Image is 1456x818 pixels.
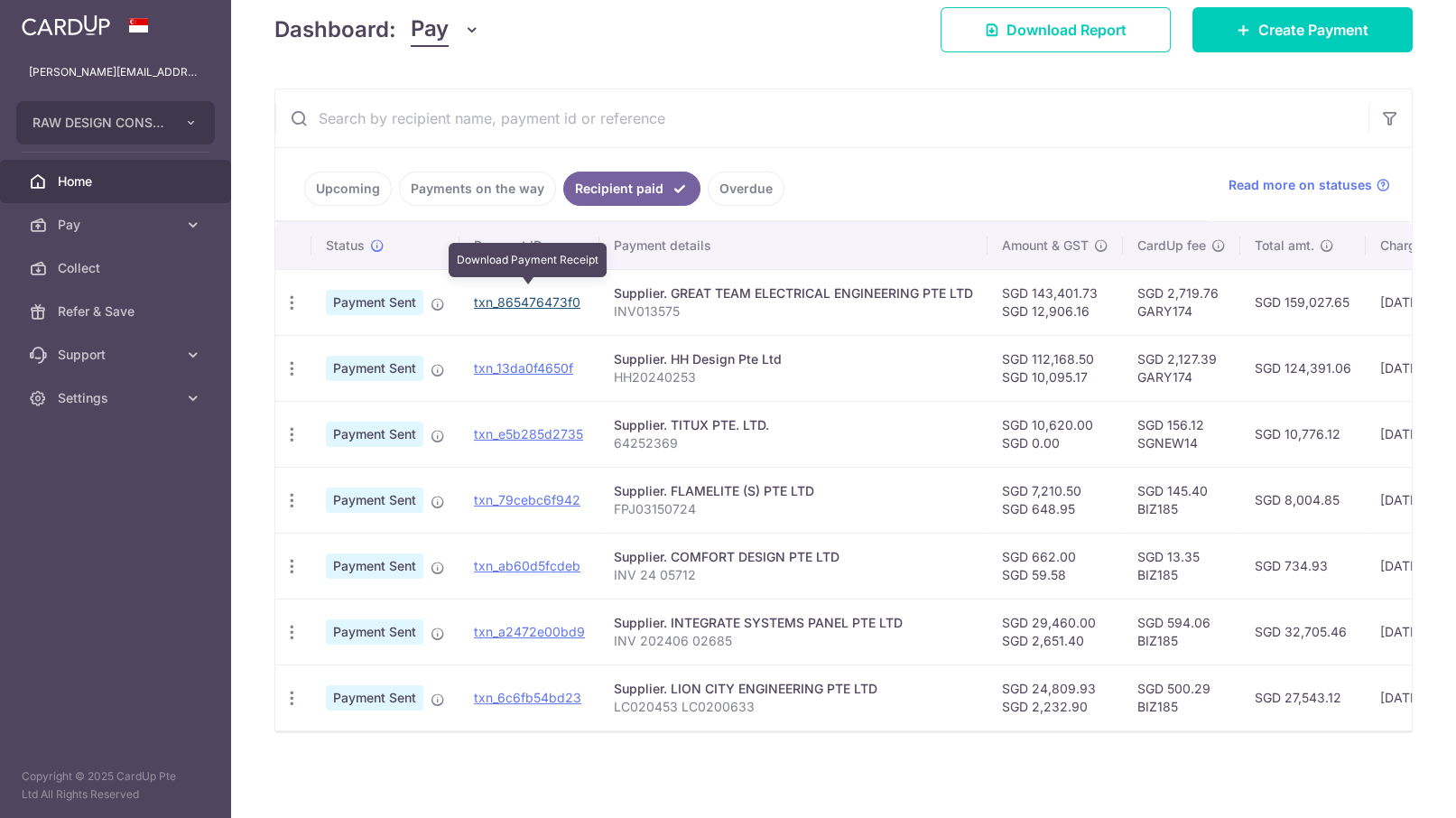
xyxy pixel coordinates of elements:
[988,599,1123,665] td: SGD 29,460.00 SGD 2,651.40
[1192,7,1413,52] a: Create Payment
[1123,269,1240,335] td: SGD 2,719.76 GARY174
[708,172,784,206] a: Overdue
[474,360,573,376] a: txn_13da0f4650f
[1240,401,1366,467] td: SGD 10,776.12
[1240,467,1366,533] td: SGD 8,004.85
[326,356,423,381] span: Payment Sent
[449,243,607,277] div: Download Payment Receipt
[614,548,973,566] div: Supplier. COMFORT DESIGN PTE LTD
[1258,19,1368,41] span: Create Payment
[1123,599,1240,665] td: SGD 594.06 BIZ185
[614,614,973,632] div: Supplier. INTEGRATE SYSTEMS PANEL PTE LTD
[58,302,177,321] span: Refer & Save
[1006,19,1127,41] span: Download Report
[614,482,973,500] div: Supplier. FLAMELITE (S) PTE LTD
[1240,665,1366,730] td: SGD 27,543.12
[1123,401,1240,467] td: SGD 156.12 SGNEW14
[563,172,700,206] a: Recipient paid
[614,368,973,386] p: HH20240253
[1240,269,1366,335] td: SGD 159,027.65
[614,284,973,302] div: Supplier. GREAT TEAM ELECTRICAL ENGINEERING PTE LTD
[16,101,215,144] button: RAW DESIGN CONSULTANTS PTE. LTD.
[614,350,973,368] div: Supplier. HH Design Pte Ltd
[988,269,1123,335] td: SGD 143,401.73 SGD 12,906.16
[941,7,1171,52] a: Download Report
[1123,665,1240,730] td: SGD 500.29 BIZ185
[474,492,580,507] a: txn_79cebc6f942
[326,619,423,645] span: Payment Sent
[614,302,973,321] p: INV013575
[58,389,177,407] span: Settings
[326,237,365,255] span: Status
[1137,237,1206,255] span: CardUp fee
[326,685,423,711] span: Payment Sent
[614,500,973,518] p: FPJ03150724
[599,222,988,269] th: Payment details
[326,553,423,579] span: Payment Sent
[1255,237,1314,255] span: Total amt.
[411,13,480,47] button: Pay
[1123,335,1240,401] td: SGD 2,127.39 GARY174
[988,401,1123,467] td: SGD 10,620.00 SGD 0.00
[1123,533,1240,599] td: SGD 13.35 BIZ185
[988,533,1123,599] td: SGD 662.00 SGD 59.58
[474,426,583,442] a: txn_e5b285d2735
[474,294,580,310] a: txn_865476473f0
[614,566,973,584] p: INV 24 05712
[326,290,423,315] span: Payment Sent
[275,89,1368,147] input: Search by recipient name, payment id or reference
[988,665,1123,730] td: SGD 24,809.93 SGD 2,232.90
[474,558,580,573] a: txn_ab60d5fcdeb
[1123,467,1240,533] td: SGD 145.40 BIZ185
[474,624,585,639] a: txn_a2472e00bd9
[1240,335,1366,401] td: SGD 124,391.06
[1240,533,1366,599] td: SGD 734.93
[1002,237,1089,255] span: Amount & GST
[326,488,423,513] span: Payment Sent
[326,422,423,447] span: Payment Sent
[29,63,202,81] p: [PERSON_NAME][EMAIL_ADDRESS][DOMAIN_NAME]
[474,690,581,705] a: txn_6c6fb54bd23
[614,632,973,650] p: INV 202406 02685
[304,172,392,206] a: Upcoming
[58,216,177,234] span: Pay
[614,680,973,698] div: Supplier. LION CITY ENGINEERING PTE LTD
[614,434,973,452] p: 64252369
[22,14,110,36] img: CardUp
[614,416,973,434] div: Supplier. TITUX PTE. LTD.
[988,467,1123,533] td: SGD 7,210.50 SGD 648.95
[399,172,556,206] a: Payments on the way
[58,346,177,364] span: Support
[459,222,599,269] th: Payment ID
[1380,237,1454,255] span: Charge date
[988,335,1123,401] td: SGD 112,168.50 SGD 10,095.17
[58,259,177,277] span: Collect
[1240,599,1366,665] td: SGD 32,705.46
[1229,176,1390,194] a: Read more on statuses
[58,172,177,191] span: Home
[32,114,166,132] span: RAW DESIGN CONSULTANTS PTE. LTD.
[614,698,973,716] p: LC020453 LC0200633
[1229,176,1372,194] span: Read more on statuses
[274,14,396,46] h4: Dashboard:
[411,13,449,47] span: Pay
